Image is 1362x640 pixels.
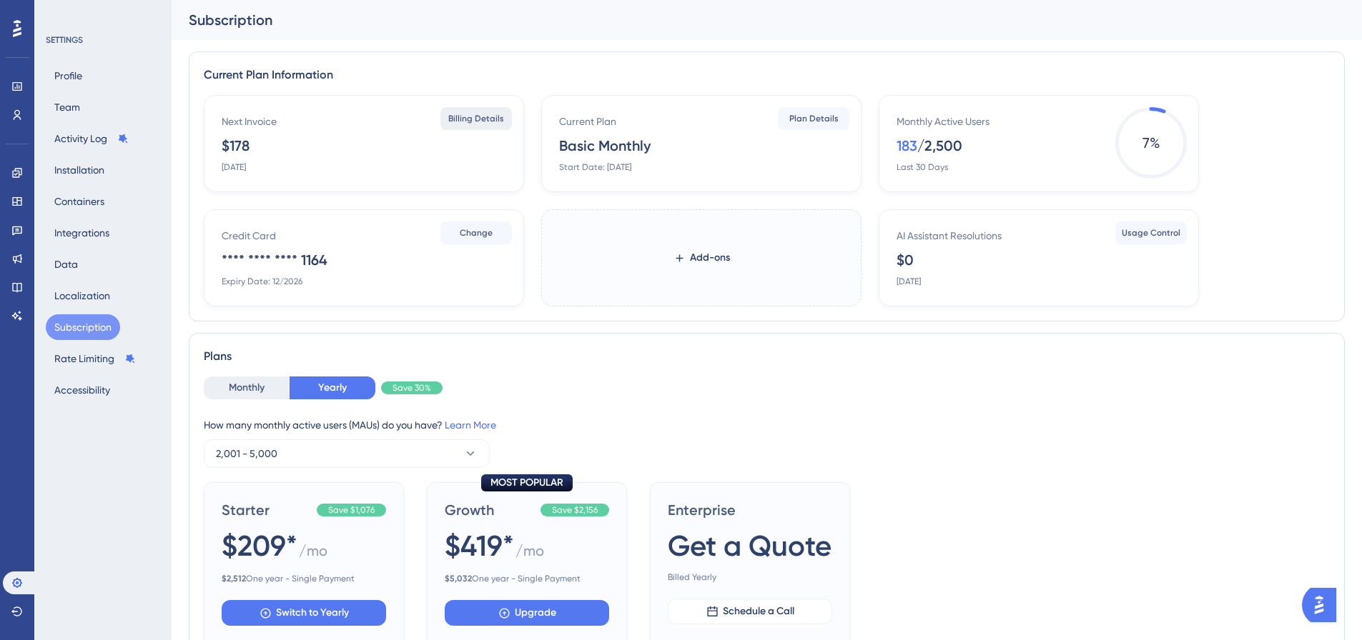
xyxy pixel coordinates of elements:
[460,227,493,239] span: Change
[917,136,962,156] div: / 2,500
[204,376,290,399] button: Monthly
[723,603,794,620] span: Schedule a Call
[897,136,917,156] div: 183
[445,573,609,584] span: One year - Single Payment
[46,189,113,214] button: Containers
[559,136,651,156] div: Basic Monthly
[668,526,831,566] span: Get a Quote
[515,541,544,567] span: / mo
[222,500,311,520] span: Starter
[448,113,504,124] span: Billing Details
[668,599,832,624] button: Schedule a Call
[897,276,921,287] div: [DATE]
[789,113,839,124] span: Plan Details
[651,245,753,271] button: Add-ons
[276,604,349,621] span: Switch to Yearly
[204,439,490,468] button: 2,001 - 5,000
[46,377,119,403] button: Accessibility
[222,573,386,584] span: One year - Single Payment
[46,63,91,89] button: Profile
[897,113,990,130] div: Monthly Active Users
[204,66,1330,84] div: Current Plan Information
[668,571,832,583] span: Billed Yearly
[46,157,113,183] button: Installation
[445,600,609,626] button: Upgrade
[515,604,556,621] span: Upgrade
[222,276,302,287] div: Expiry Date: 12/2026
[445,419,496,431] a: Learn More
[559,113,616,130] div: Current Plan
[222,161,246,173] div: [DATE]
[552,504,598,516] span: Save $2,156
[46,126,137,151] button: Activity Log
[445,526,514,566] span: $419*
[189,10,1309,30] div: Subscription
[1122,227,1180,239] span: Usage Control
[46,346,144,371] button: Rate Limiting
[1115,221,1187,244] button: Usage Control
[299,541,327,567] span: / mo
[481,474,573,491] div: MOST POPULAR
[222,113,277,130] div: Next Invoice
[445,500,535,520] span: Growth
[222,526,297,566] span: $209*
[46,220,118,246] button: Integrations
[393,382,431,394] span: Save 30%
[204,416,1330,434] div: How many monthly active users (MAUs) do you have?
[778,107,849,130] button: Plan Details
[204,348,1330,365] div: Plans
[1302,584,1345,626] iframe: UserGuiding AI Assistant Launcher
[897,161,948,173] div: Last 30 Days
[668,500,832,520] span: Enterprise
[46,314,120,340] button: Subscription
[690,249,730,266] span: Add-ons
[1115,107,1187,179] span: 7 %
[559,161,631,173] div: Start Date: [DATE]
[222,227,276,244] div: Credit Card
[222,136,250,156] div: $178
[328,504,375,516] span: Save $1,076
[46,94,89,120] button: Team
[897,250,914,270] div: $0
[290,376,375,399] button: Yearly
[216,445,277,462] span: 2,001 - 5,000
[445,574,472,584] b: $ 5,032
[46,34,162,46] div: SETTINGS
[897,227,1002,244] div: AI Assistant Resolutions
[440,221,512,244] button: Change
[222,600,386,626] button: Switch to Yearly
[46,251,87,277] button: Data
[222,574,246,584] b: $ 2,512
[46,283,119,309] button: Localization
[440,107,512,130] button: Billing Details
